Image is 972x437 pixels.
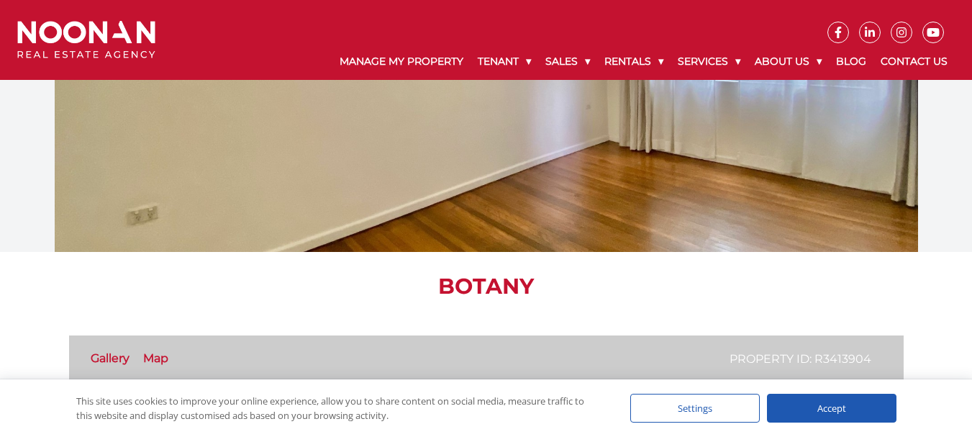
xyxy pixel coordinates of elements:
[143,351,168,365] a: Map
[671,43,748,80] a: Services
[597,43,671,80] a: Rentals
[76,394,601,423] div: This site uses cookies to improve your online experience, allow you to share content on social me...
[69,274,904,299] h1: BOTANY
[767,394,896,423] div: Accept
[91,351,130,365] a: Gallery
[730,350,871,368] p: Property ID: R3413904
[748,43,829,80] a: About Us
[873,43,955,80] a: Contact Us
[17,21,155,59] img: Noonan Real Estate Agency
[829,43,873,80] a: Blog
[332,43,471,80] a: Manage My Property
[630,394,760,423] div: Settings
[538,43,597,80] a: Sales
[471,43,538,80] a: Tenant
